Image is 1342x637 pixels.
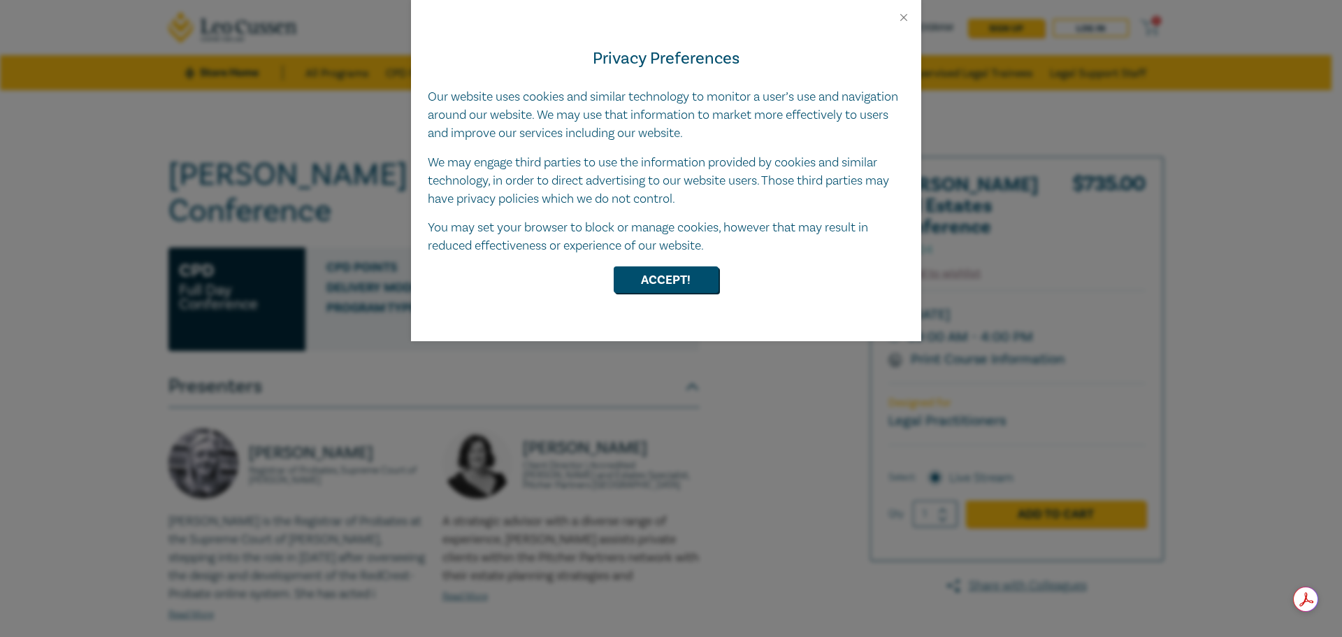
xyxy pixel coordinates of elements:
h4: Privacy Preferences [428,46,904,71]
p: We may engage third parties to use the information provided by cookies and similar technology, in... [428,154,904,208]
p: You may set your browser to block or manage cookies, however that may result in reduced effective... [428,219,904,255]
button: Accept! [614,266,719,293]
p: Our website uses cookies and similar technology to monitor a user’s use and navigation around our... [428,88,904,143]
button: Close [897,11,910,24]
